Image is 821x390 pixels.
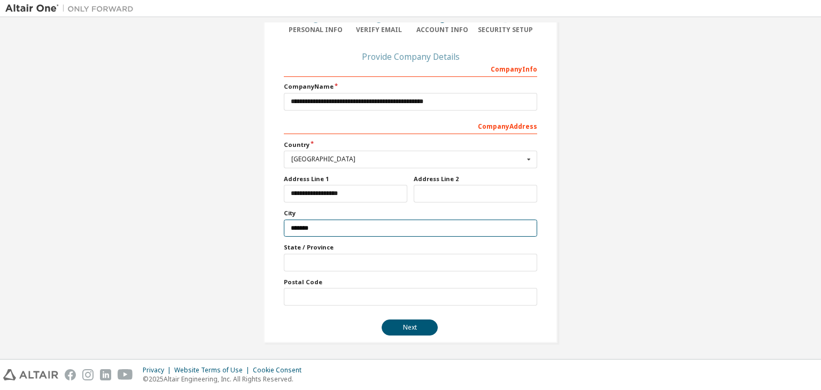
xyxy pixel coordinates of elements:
[284,53,537,60] div: Provide Company Details
[143,375,308,384] p: © 2025 Altair Engineering, Inc. All Rights Reserved.
[382,319,438,336] button: Next
[100,369,111,380] img: linkedin.svg
[143,366,174,375] div: Privacy
[291,156,524,162] div: [GEOGRAPHIC_DATA]
[284,141,537,149] label: Country
[118,369,133,380] img: youtube.svg
[347,26,411,34] div: Verify Email
[410,26,474,34] div: Account Info
[414,175,537,183] label: Address Line 2
[174,366,253,375] div: Website Terms of Use
[284,278,537,286] label: Postal Code
[82,369,94,380] img: instagram.svg
[253,366,308,375] div: Cookie Consent
[284,209,537,217] label: City
[5,3,139,14] img: Altair One
[284,175,407,183] label: Address Line 1
[284,117,537,134] div: Company Address
[3,369,58,380] img: altair_logo.svg
[65,369,76,380] img: facebook.svg
[474,26,538,34] div: Security Setup
[284,26,347,34] div: Personal Info
[284,82,537,91] label: Company Name
[284,60,537,77] div: Company Info
[284,243,537,252] label: State / Province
